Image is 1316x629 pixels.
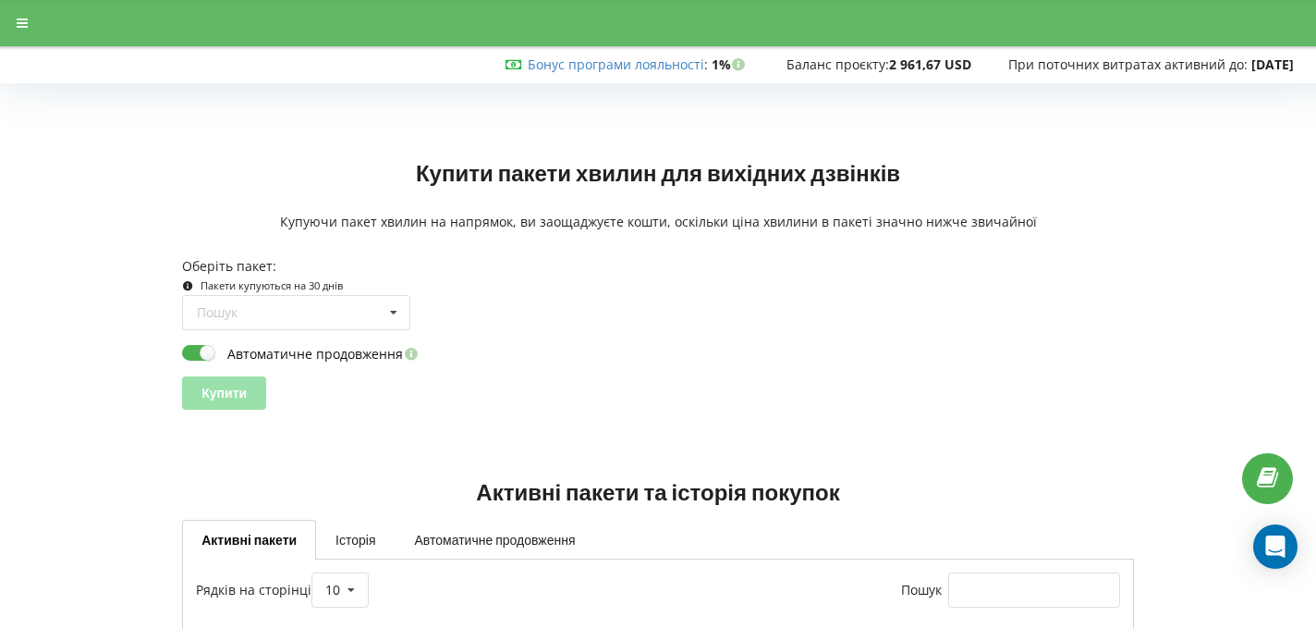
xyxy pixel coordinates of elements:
div: Пошук [197,306,238,319]
div: 10 [325,584,340,597]
form: Оберіть пакет: [182,257,1134,409]
div: Open Intercom Messenger [1253,524,1298,569]
strong: 1% [712,55,749,73]
strong: [DATE] [1251,55,1294,73]
i: Увімкніть цю опцію, щоб автоматично продовжувати дію пакету в день її завершення. Кошти на продов... [403,347,419,360]
a: Історія [316,520,395,559]
label: Пошук [901,581,1120,598]
small: Пакети купуються на 30 днів [201,278,343,292]
label: Автоматичне продовження [182,343,421,363]
h2: Купити пакети хвилин для вихідних дзвінків [416,159,900,188]
a: Автоматичне продовження [396,520,595,559]
span: : [528,55,708,73]
span: Баланс проєкту: [786,55,889,73]
input: Пошук [948,573,1120,608]
a: Бонус програми лояльності [528,55,704,73]
a: Активні пакети [182,520,316,560]
h2: Активні пакети та історія покупок [182,478,1134,507]
strong: 2 961,67 USD [889,55,971,73]
label: Рядків на сторінці [196,581,368,598]
p: Купуючи пакет хвилин на напрямок, ви заощаджуєте кошти, оскільки ціна хвилини в пакеті значно ниж... [182,213,1134,231]
span: При поточних витратах активний до: [1008,55,1248,73]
